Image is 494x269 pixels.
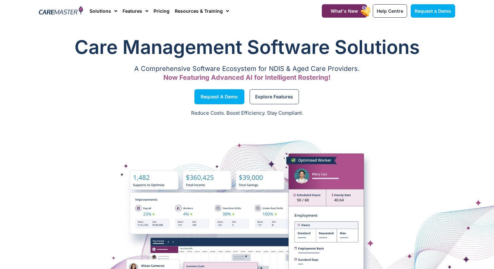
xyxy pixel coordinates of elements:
[331,8,358,14] span: What's New
[411,4,455,18] a: Request a Demo
[255,95,293,98] span: Explore Features
[201,95,238,98] span: Request a Demo
[415,8,451,14] span: Request a Demo
[39,34,455,60] h1: Care Management Software Solutions
[250,89,299,104] a: Explore Features
[194,89,244,104] a: Request a Demo
[373,4,407,18] a: Help Centre
[39,6,83,16] img: CareMaster Logo
[39,67,455,71] p: A Comprehensive Software Ecosystem for NDIS & Aged Care Providers.
[163,74,331,81] span: Now Featuring Advanced AI for Intelligent Rostering!
[377,8,403,14] span: Help Centre
[4,109,490,117] p: Reduce Costs. Boost Efficiency. Stay Compliant.
[322,4,367,18] a: What's New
